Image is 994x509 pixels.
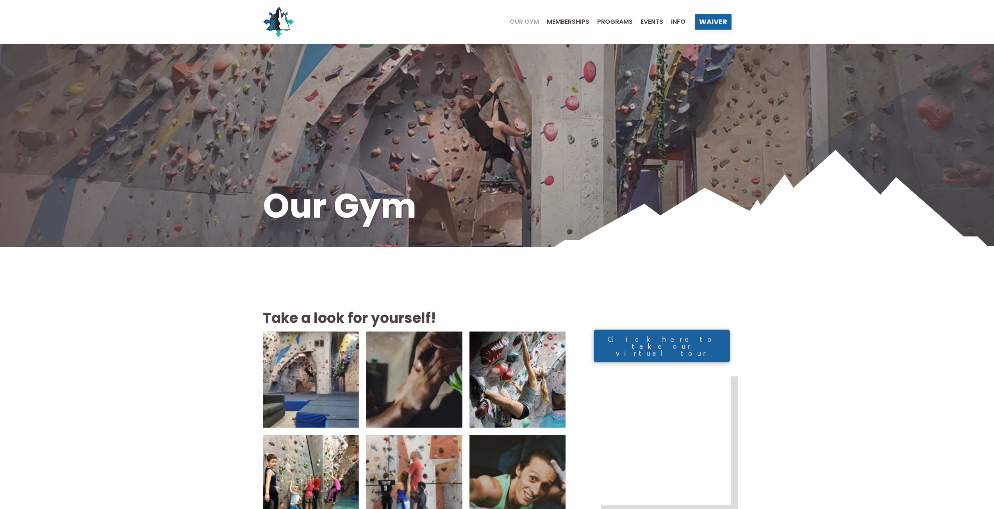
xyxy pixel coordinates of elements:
[633,19,663,25] a: Events
[602,335,722,356] span: Click here to take our virtual tour
[695,14,732,30] a: Waiver
[663,19,685,25] a: Info
[597,19,633,25] span: Programs
[539,19,589,25] a: Memberships
[510,19,539,25] span: Our Gym
[641,19,663,25] span: Events
[589,19,633,25] a: Programs
[263,6,294,37] img: North Wall Logo
[263,309,566,328] h2: Take a look for yourself!
[594,330,730,363] a: Click here to take our virtual tour
[699,18,727,25] span: Waiver
[671,19,685,25] span: Info
[547,19,589,25] span: Memberships
[502,19,539,25] a: Our Gym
